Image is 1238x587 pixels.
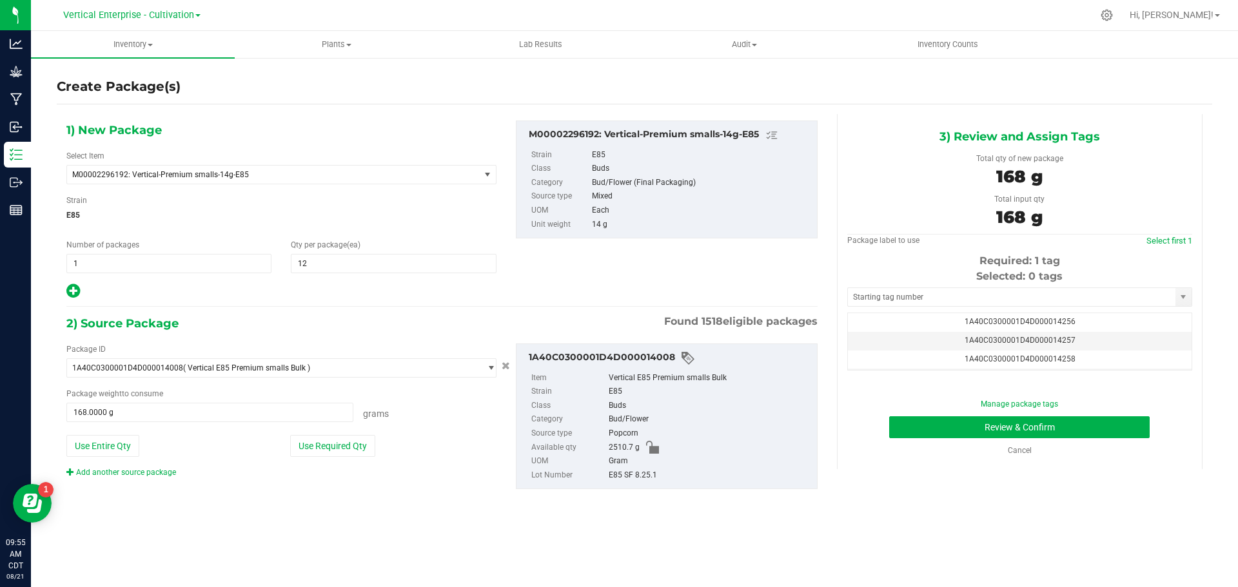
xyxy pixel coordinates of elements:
[6,537,25,572] p: 09:55 AM CDT
[996,207,1043,227] span: 168 g
[502,39,580,50] span: Lab Results
[66,206,496,225] span: E85
[609,371,811,385] div: Vertical E85 Premium smalls Bulk
[31,39,235,50] span: Inventory
[965,317,1076,326] span: 1A40C0300001D4D000014256
[531,371,606,385] label: Item
[66,314,179,333] span: 2) Source Package
[592,218,810,232] div: 14 g
[976,270,1063,282] span: Selected: 0 tags
[99,389,122,398] span: weight
[498,357,514,376] button: Cancel button
[900,39,996,50] span: Inventory Counts
[66,389,163,398] span: Package to consume
[609,468,811,483] div: E85 SF 8.25.1
[531,176,589,190] label: Category
[66,468,176,477] a: Add another source package
[996,166,1043,187] span: 168 g
[848,288,1175,306] input: Starting tag number
[609,399,811,413] div: Buds
[609,454,811,468] div: Gram
[291,240,360,249] span: Qty per package
[592,204,810,218] div: Each
[531,189,589,204] label: Source type
[291,255,495,273] input: 12
[965,336,1076,345] span: 1A40C0300001D4D000014257
[66,195,87,206] label: Strain
[10,37,23,50] inline-svg: Analytics
[72,170,458,179] span: M00002296192: Vertical-Premium smalls-14g-E85
[10,204,23,217] inline-svg: Reports
[592,148,810,162] div: E85
[10,148,23,161] inline-svg: Inventory
[183,363,310,372] span: ( Vertical E85 Premium smalls Bulk )
[529,128,811,143] div: M00002296192: Vertical-Premium smalls-14g-E85
[965,354,1076,363] span: 1A40C0300001D4D000014258
[592,162,810,176] div: Buds
[531,441,606,455] label: Available qty
[363,409,389,419] span: Grams
[38,482,54,497] iframe: Resource center unread badge
[981,399,1058,409] a: Manage package tags
[1008,446,1032,455] a: Cancel
[979,255,1060,267] span: Required: 1 tag
[10,65,23,78] inline-svg: Grow
[66,289,80,298] span: Add new output
[976,154,1063,163] span: Total qty of new package
[67,255,271,273] input: 1
[531,427,606,441] label: Source type
[847,236,919,245] span: Package label to use
[235,39,438,50] span: Plants
[290,435,375,457] button: Use Required Qty
[664,314,818,329] span: Found eligible packages
[31,31,235,58] a: Inventory
[592,189,810,204] div: Mixed
[57,77,181,96] h4: Create Package(s)
[531,218,589,232] label: Unit weight
[13,484,52,523] iframe: Resource center
[72,363,183,372] span: 1A40C0300001D4D000014008
[846,31,1050,58] a: Inventory Counts
[994,195,1045,204] span: Total input qty
[1130,10,1213,20] span: Hi, [PERSON_NAME]!
[67,403,353,421] input: 168.0000 g
[531,162,589,176] label: Class
[480,166,496,184] span: select
[66,435,139,457] button: Use Entire Qty
[480,359,496,377] span: select
[939,127,1100,146] span: 3) Review and Assign Tags
[531,385,606,399] label: Strain
[10,93,23,106] inline-svg: Manufacturing
[63,10,194,21] span: Vertical Enterprise - Cultivation
[531,399,606,413] label: Class
[438,31,642,58] a: Lab Results
[889,416,1150,438] button: Review & Confirm
[531,204,589,218] label: UOM
[235,31,438,58] a: Plants
[531,454,606,468] label: UOM
[531,148,589,162] label: Strain
[529,351,811,366] div: 1A40C0300001D4D000014008
[10,120,23,133] inline-svg: Inbound
[642,31,846,58] a: Audit
[643,39,845,50] span: Audit
[347,240,360,249] span: (ea)
[592,176,810,190] div: Bud/Flower (Final Packaging)
[10,176,23,189] inline-svg: Outbound
[609,427,811,441] div: Popcorn
[531,468,606,483] label: Lot Number
[1146,236,1192,245] a: Select first 1
[1099,9,1115,21] div: Manage settings
[66,150,104,162] label: Select Item
[609,441,640,455] span: 2510.7 g
[66,120,162,140] span: 1) New Package
[702,315,723,327] span: 1518
[531,412,606,427] label: Category
[66,240,139,249] span: Number of packages
[609,412,811,427] div: Bud/Flower
[6,572,25,581] p: 08/21
[1175,288,1192,306] span: select
[66,345,106,354] span: Package ID
[609,385,811,399] div: E85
